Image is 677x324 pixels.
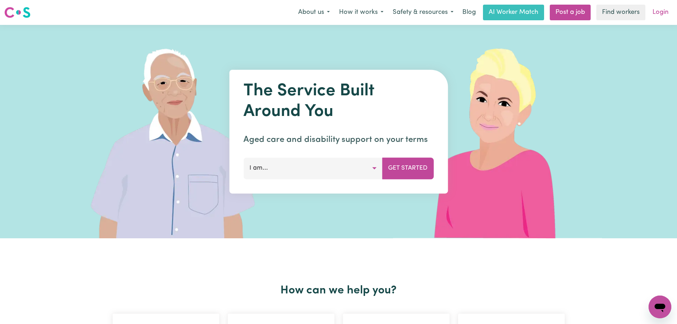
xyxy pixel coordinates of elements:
a: Login [648,5,673,20]
h2: How can we help you? [108,284,569,297]
a: Find workers [596,5,645,20]
p: Aged care and disability support on your terms [243,133,434,146]
button: Safety & resources [388,5,458,20]
button: Get Started [382,158,434,179]
iframe: Button to launch messaging window [649,296,671,318]
h1: The Service Built Around You [243,81,434,122]
img: Careseekers logo [4,6,31,19]
a: AI Worker Match [483,5,544,20]
a: Careseekers logo [4,4,31,21]
button: About us [294,5,334,20]
button: How it works [334,5,388,20]
a: Blog [458,5,480,20]
a: Post a job [550,5,591,20]
button: I am... [243,158,382,179]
